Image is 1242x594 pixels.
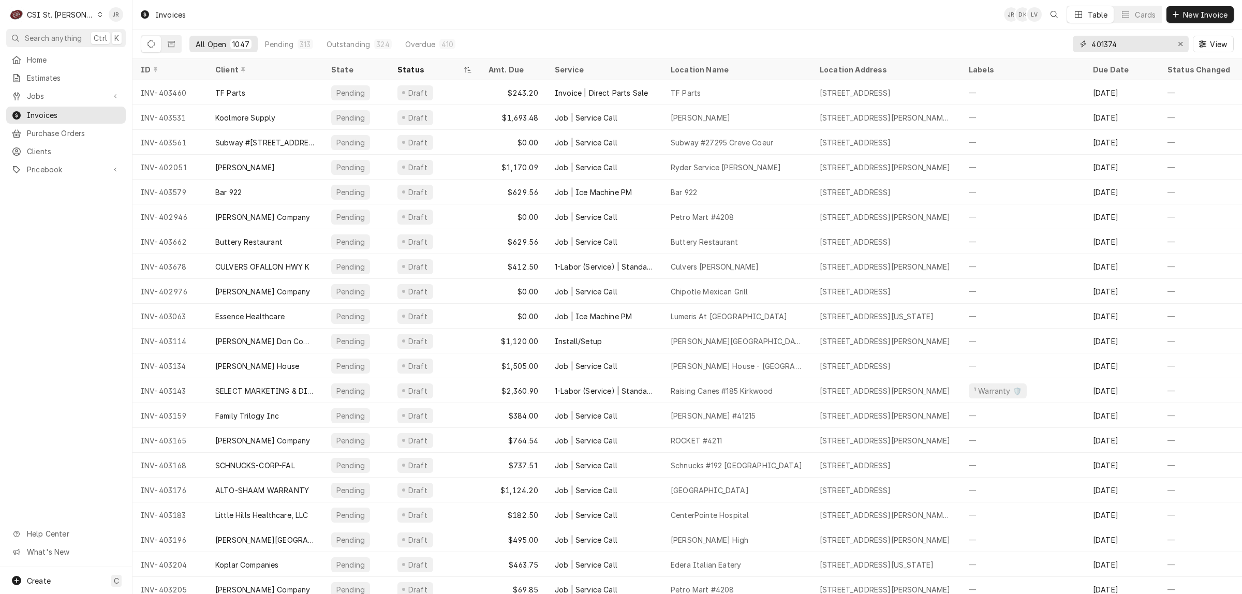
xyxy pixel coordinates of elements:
div: — [1159,80,1242,105]
div: [DATE] [1085,204,1159,229]
div: 1-Labor (Service) | Standard | Incurred [555,261,654,272]
div: All Open [196,39,226,50]
div: — [1159,180,1242,204]
div: $1,170.09 [480,155,546,180]
div: [DATE] [1085,527,1159,552]
div: $0.00 [480,279,546,304]
div: $0.00 [480,304,546,329]
div: [DATE] [1085,403,1159,428]
div: — [1159,353,1242,378]
div: INV-403678 [132,254,207,279]
div: Labels [969,64,1076,75]
div: Draft [407,361,429,372]
div: [DATE] [1085,254,1159,279]
div: [PERSON_NAME] Don Company [215,336,315,347]
span: Help Center [27,528,120,539]
div: Pending [335,336,366,347]
div: Little Hills Healthcare, LLC [215,510,308,521]
div: [STREET_ADDRESS] [820,187,891,198]
div: INV-403561 [132,130,207,155]
div: [STREET_ADDRESS][PERSON_NAME] [820,212,951,222]
div: $1,505.00 [480,353,546,378]
div: Draft [407,410,429,421]
div: [DATE] [1085,453,1159,478]
div: [STREET_ADDRESS] [820,137,891,148]
span: Home [27,54,121,65]
div: — [960,279,1085,304]
div: $1,120.00 [480,329,546,353]
div: Job | Service Call [555,559,617,570]
span: Invoices [27,110,121,121]
div: [STREET_ADDRESS] [820,87,891,98]
div: Job | Service Call [555,435,617,446]
div: — [960,229,1085,254]
div: Draft [407,286,429,297]
div: Pending [335,460,366,471]
button: New Invoice [1166,6,1234,23]
button: View [1193,36,1234,52]
div: — [1159,229,1242,254]
div: LV [1027,7,1042,22]
div: — [960,502,1085,527]
div: Bar 922 [671,187,697,198]
div: $384.00 [480,403,546,428]
div: INV-402946 [132,204,207,229]
div: Lisa Vestal's Avatar [1027,7,1042,22]
div: INV-403531 [132,105,207,130]
div: [DATE] [1085,502,1159,527]
div: [STREET_ADDRESS][PERSON_NAME] [820,336,951,347]
div: — [1159,478,1242,502]
div: [DATE] [1085,130,1159,155]
div: — [1159,453,1242,478]
div: Pending [335,485,366,496]
div: Draft [407,162,429,173]
div: — [1159,204,1242,229]
div: — [960,403,1085,428]
div: — [960,254,1085,279]
div: INV-403183 [132,502,207,527]
div: Draft [407,187,429,198]
div: Raising Canes #185 Kirkwood [671,385,773,396]
div: Essence Healthcare [215,311,285,322]
div: Draft [407,485,429,496]
span: Ctrl [94,33,107,43]
div: — [1159,428,1242,453]
div: INV-403176 [132,478,207,502]
div: [DATE] [1085,378,1159,403]
div: ALTO-SHAAM WARRANTY [215,485,309,496]
div: Job | Service Call [555,236,617,247]
div: Culvers [PERSON_NAME] [671,261,759,272]
div: Koolmore Supply [215,112,275,123]
div: — [1159,304,1242,329]
div: — [960,552,1085,577]
div: [STREET_ADDRESS][PERSON_NAME][PERSON_NAME] [820,510,952,521]
div: 410 [441,39,453,50]
div: Chipotle Mexican Grill [671,286,748,297]
div: Overdue [405,39,435,50]
div: Client [215,64,313,75]
div: Pending [265,39,293,50]
div: $412.50 [480,254,546,279]
div: [STREET_ADDRESS][PERSON_NAME] [820,435,951,446]
span: Jobs [27,91,105,101]
div: $737.51 [480,453,546,478]
div: $1,124.20 [480,478,546,502]
div: Pending [335,311,366,322]
div: $495.00 [480,527,546,552]
div: Invoice | Direct Parts Sale [555,87,648,98]
div: $243.20 [480,80,546,105]
div: — [960,204,1085,229]
div: Pending [335,187,366,198]
div: INV-403168 [132,453,207,478]
div: Draft [407,534,429,545]
div: [PERSON_NAME] High [671,534,748,545]
div: INV-403662 [132,229,207,254]
div: $182.50 [480,502,546,527]
div: — [960,180,1085,204]
div: — [960,329,1085,353]
span: Estimates [27,72,121,83]
div: [DATE] [1085,279,1159,304]
div: ¹ Warranty 🛡️ [973,385,1023,396]
span: K [114,33,119,43]
div: Job | Service Call [555,361,617,372]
